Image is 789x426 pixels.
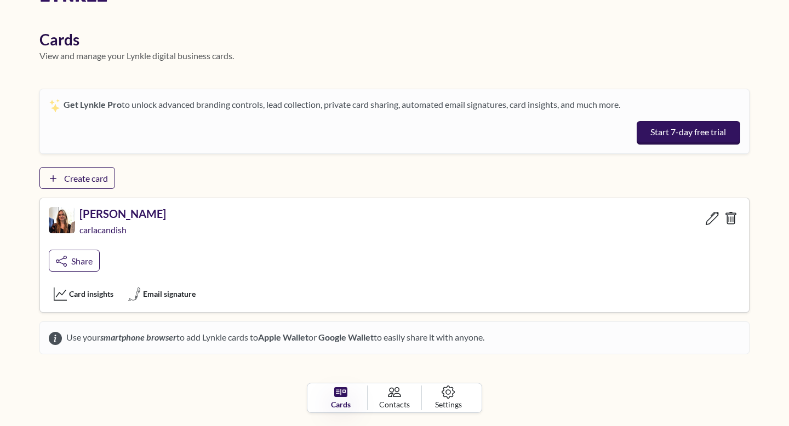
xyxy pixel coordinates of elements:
[703,207,722,229] a: Edit
[318,332,374,342] strong: Google Wallet
[637,121,740,145] button: Start 7-day free trial
[62,331,484,345] span: Use your to add Lynkle cards to or to easily share it with anyone.
[64,99,122,110] strong: Get Lynkle Pro
[331,399,351,410] span: Cards
[143,288,196,300] span: Email signature
[64,99,620,110] span: to unlock advanced branding controls, lead collection, private card sharing, automated email sign...
[368,385,421,410] a: Contacts
[71,256,93,266] span: Share
[435,399,462,410] span: Settings
[100,332,176,342] em: smartphone browser
[49,250,100,272] a: Share
[123,285,201,303] button: Email signature
[258,332,308,342] strong: Apple Wallet
[39,49,750,62] p: View and manage your Lynkle digital business cards.
[64,173,108,183] span: Create card
[79,207,166,220] h5: [PERSON_NAME]
[79,224,129,235] span: carlacandish
[49,207,75,233] img: Lynkle card profile picture
[314,385,368,410] a: Cards
[49,285,118,303] button: Card insights
[379,399,410,410] span: Contacts
[49,207,166,245] a: Lynkle card profile picture[PERSON_NAME]carlacandish
[39,167,115,189] a: Create card
[39,31,750,49] h1: Cards
[422,385,475,410] a: Settings
[69,288,113,300] span: Card insights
